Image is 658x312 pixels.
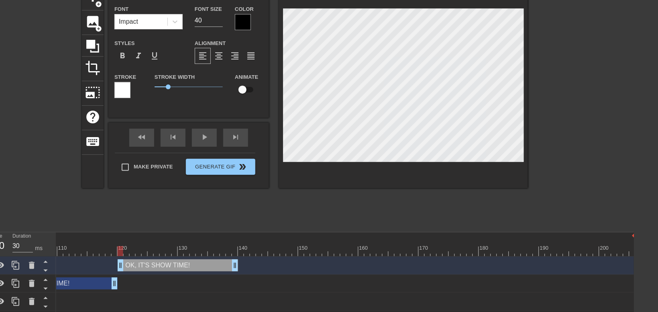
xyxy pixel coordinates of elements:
span: Make Private [134,163,173,171]
div: 170 [420,244,430,252]
span: play_arrow [200,132,209,142]
div: 130 [179,244,189,252]
div: Impact [119,17,138,27]
label: Duration [12,234,31,239]
img: bound-end.png [632,232,636,239]
label: Font Size [195,5,222,13]
label: Stroke [114,73,136,81]
span: Generate Gif [189,162,252,172]
div: 160 [359,244,369,252]
span: crop [85,60,100,76]
span: format_bold [118,51,127,61]
div: 110 [58,244,68,252]
span: photo_size_select_large [85,85,100,100]
label: Color [235,5,254,13]
span: format_align_right [230,51,240,61]
span: format_align_left [198,51,208,61]
span: double_arrow [238,162,248,172]
label: Stroke Width [155,73,195,81]
span: format_underline [150,51,159,61]
span: format_italic [134,51,143,61]
button: Generate Gif [186,159,255,175]
span: skip_previous [168,132,178,142]
label: Alignment [195,39,226,47]
span: add_circle [95,1,102,8]
label: Animate [235,73,258,81]
div: ms [35,244,43,252]
label: Styles [114,39,135,47]
label: Font [114,5,128,13]
div: 180 [480,244,490,252]
span: skip_next [231,132,240,142]
span: add_circle [95,25,102,32]
span: help [85,109,100,125]
div: 190 [540,244,550,252]
div: 150 [299,244,309,252]
div: 140 [239,244,249,252]
span: fast_rewind [137,132,147,142]
div: 120 [118,244,128,252]
span: drag_handle [231,261,239,269]
span: keyboard [85,134,100,149]
span: format_align_justify [246,51,256,61]
span: image [85,14,100,29]
span: drag_handle [116,261,124,269]
div: 200 [600,244,610,252]
span: format_align_center [214,51,224,61]
span: drag_handle [110,279,118,287]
